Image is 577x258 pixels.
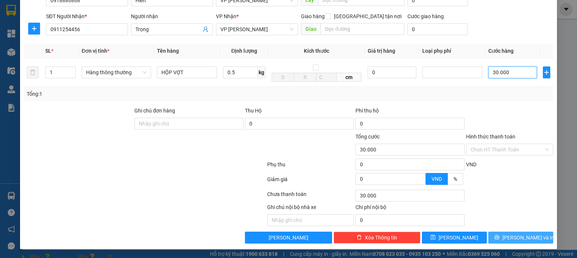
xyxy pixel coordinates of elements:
div: Chi phí nội bộ [355,203,465,214]
label: Hình thức thanh toán [466,134,515,140]
span: user-add [203,26,209,32]
span: delete [357,235,362,241]
input: 0 [368,66,416,78]
button: save[PERSON_NAME] [422,232,487,244]
span: SL [45,48,51,54]
input: Cước giao hàng [407,23,468,35]
span: VND [432,176,442,182]
th: Loại phụ phí [419,44,486,58]
span: plus [543,69,550,75]
input: Dọc đường [321,23,404,35]
input: R [294,73,317,82]
span: Cước hàng [488,48,514,54]
span: printer [494,235,499,241]
input: Nhập ghi chú [267,214,354,226]
div: SĐT Người Nhận [46,12,128,20]
span: Kích thước [304,48,329,54]
span: kg [258,66,265,78]
div: Người nhận [131,12,213,20]
button: delete [27,66,39,78]
span: Hàng thông thường [86,67,147,78]
span: Xóa Thông tin [365,233,397,242]
div: Giảm giá [266,175,355,188]
span: Tên hàng [157,48,179,54]
span: VP LÊ HỒNG PHONG [220,24,294,35]
span: save [430,235,436,241]
span: Thu Hộ [245,108,262,114]
button: plus [543,66,550,78]
span: Giao hàng [301,13,325,19]
label: Cước giao hàng [407,13,444,19]
span: [GEOGRAPHIC_DATA] tận nơi [331,12,404,20]
div: Ghi chú nội bộ nhà xe [267,203,354,214]
input: VD: Bàn, Ghế [157,66,217,78]
div: Phí thu hộ [355,107,465,118]
span: VP Nhận [216,13,236,19]
input: D [272,73,294,82]
span: cm [337,73,361,82]
span: Tổng cước [355,134,380,140]
span: Giá trị hàng [368,48,395,54]
span: VND [466,161,476,167]
span: Giao [301,23,321,35]
button: plus [28,23,40,35]
div: Phụ thu [266,160,355,173]
input: Ghi chú đơn hàng [134,118,243,130]
button: deleteXóa Thông tin [334,232,420,244]
label: Ghi chú đơn hàng [134,108,175,114]
span: Định lượng [231,48,257,54]
span: [PERSON_NAME] [269,233,308,242]
span: % [453,176,457,182]
span: Đơn vị tính [82,48,109,54]
span: [PERSON_NAME] và In [502,233,554,242]
div: Tổng: 1 [27,90,223,98]
button: [PERSON_NAME] [245,232,332,244]
span: [PERSON_NAME] [439,233,478,242]
span: plus [29,26,40,32]
div: Chưa thanh toán [266,190,355,203]
input: C [316,73,337,82]
button: printer[PERSON_NAME] và In [488,232,553,244]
